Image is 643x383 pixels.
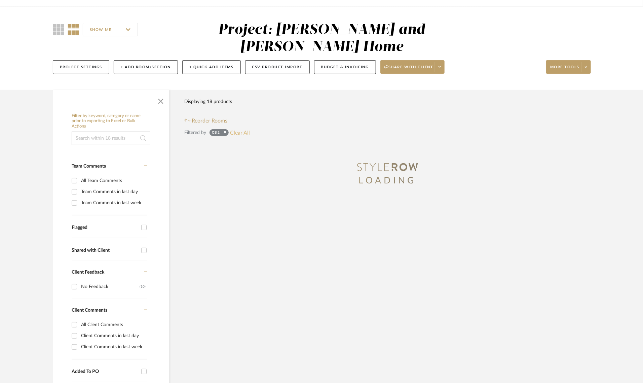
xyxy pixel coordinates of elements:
div: Client Comments in last week [81,342,146,352]
button: More tools [546,60,591,74]
div: CB2 [212,130,220,137]
button: + Add Room/Section [114,60,178,74]
div: (10) [140,281,146,292]
div: Flagged [72,225,138,231]
span: Client Comments [72,308,107,313]
div: Shared with Client [72,248,138,253]
div: No Feedback [81,281,140,292]
span: More tools [550,65,579,75]
button: Close [154,93,167,107]
button: + Quick Add Items [182,60,241,74]
button: Reorder Rooms [184,117,228,125]
div: Client Comments in last day [81,330,146,341]
div: Filtered by [184,129,206,136]
span: LOADING [358,176,416,185]
div: Team Comments in last week [81,198,146,208]
button: Budget & Invoicing [314,60,376,74]
span: Team Comments [72,164,106,169]
button: Project Settings [53,60,109,74]
div: Added To PO [72,369,138,375]
span: Reorder Rooms [192,117,228,125]
span: Client Feedback [72,270,104,275]
div: Team Comments in last day [81,186,146,197]
button: CSV Product Import [245,60,310,74]
div: All Team Comments [81,175,146,186]
input: Search within 18 results [72,132,150,145]
div: All Client Comments [81,319,146,330]
div: Displaying 18 products [184,95,232,108]
div: Project: [PERSON_NAME] and [PERSON_NAME] Home [218,23,425,54]
h6: Filter by keyword, category or name prior to exporting to Excel or Bulk Actions [72,113,150,129]
button: Clear All [230,128,250,137]
button: Share with client [380,60,445,74]
span: Share with client [384,65,433,75]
